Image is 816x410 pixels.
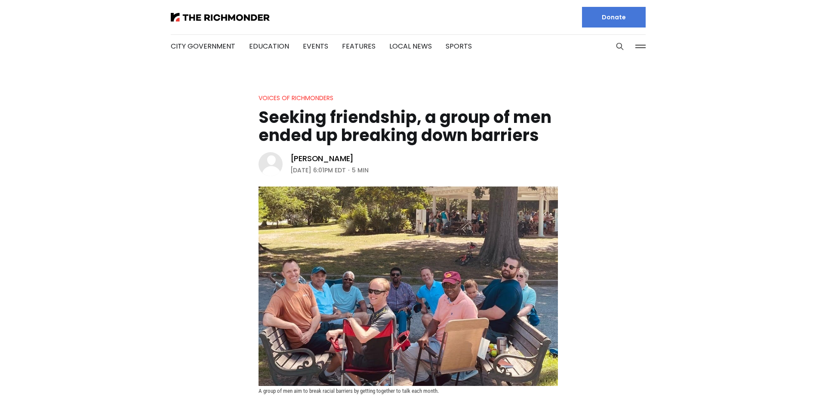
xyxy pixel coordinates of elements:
a: City Government [171,41,235,51]
a: Voices of Richmonders [259,94,333,102]
span: A group of men aim to break racial barriers by getting together to talk each month. [259,388,439,394]
img: Seeking friendship, a group of men ended up breaking down barriers [259,187,558,386]
span: 5 min [352,165,369,175]
a: Features [342,41,376,51]
a: Local News [389,41,432,51]
a: [PERSON_NAME] [290,153,354,164]
button: Search this site [613,40,626,53]
time: [DATE] 6:01PM EDT [290,165,346,175]
img: The Richmonder [171,13,270,21]
a: Sports [446,41,472,51]
a: Education [249,41,289,51]
a: Donate [582,7,646,28]
a: Events [303,41,328,51]
h1: Seeking friendship, a group of men ended up breaking down barriers [259,108,558,144]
